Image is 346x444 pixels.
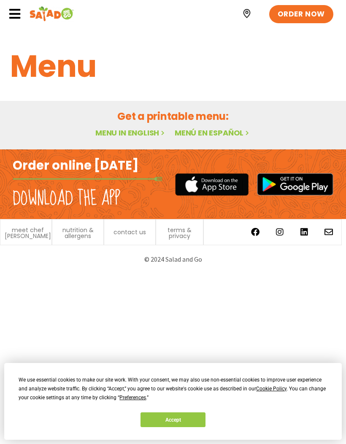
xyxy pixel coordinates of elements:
a: contact us [114,229,146,235]
a: terms & privacy [160,227,199,239]
div: Cookie Consent Prompt [4,363,342,440]
h2: Get a printable menu: [10,109,336,124]
img: google_play [257,173,333,195]
button: Accept [141,412,205,427]
div: We use essential cookies to make our site work. With your consent, we may also use non-essential ... [19,376,327,402]
span: ORDER NOW [278,9,325,19]
p: © 2024 Salad and Go [8,254,338,265]
h2: Download the app [13,187,120,211]
span: Preferences [119,395,146,401]
img: Header logo [30,5,74,22]
h2: Order online [DATE] [13,158,139,174]
a: meet chef [PERSON_NAME] [5,227,51,239]
img: appstore [175,172,249,197]
a: Menu in English [95,127,166,138]
h1: Menu [10,43,336,89]
img: fork [13,177,162,181]
span: Cookie Policy [256,386,287,392]
a: nutrition & allergens [57,227,99,239]
a: Menú en español [175,127,251,138]
a: ORDER NOW [269,5,333,24]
